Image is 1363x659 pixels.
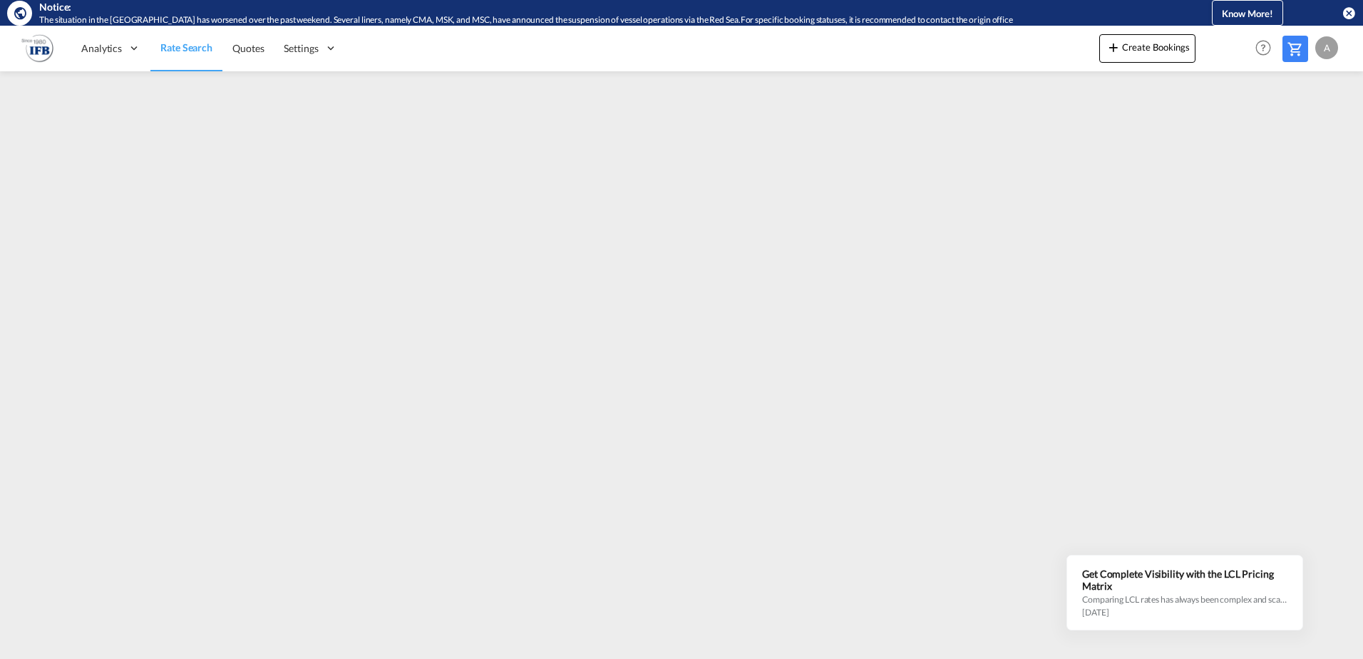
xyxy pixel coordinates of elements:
[232,42,264,54] span: Quotes
[1105,39,1122,56] md-icon: icon-plus 400-fg
[284,41,318,56] span: Settings
[1342,6,1356,20] button: icon-close-circle
[274,25,346,71] div: Settings
[150,25,222,71] a: Rate Search
[39,14,1153,26] div: The situation in the Red Sea has worsened over the past weekend. Several liners, namely CMA, MSK,...
[1251,36,1275,60] span: Help
[13,6,27,20] md-icon: icon-earth
[21,32,53,64] img: b628ab10256c11eeb52753acbc15d091.png
[1315,36,1338,59] div: A
[81,41,122,56] span: Analytics
[222,25,274,71] a: Quotes
[71,25,150,71] div: Analytics
[160,41,212,53] span: Rate Search
[1099,34,1195,63] button: icon-plus 400-fgCreate Bookings
[1251,36,1282,61] div: Help
[1222,8,1273,19] span: Know More!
